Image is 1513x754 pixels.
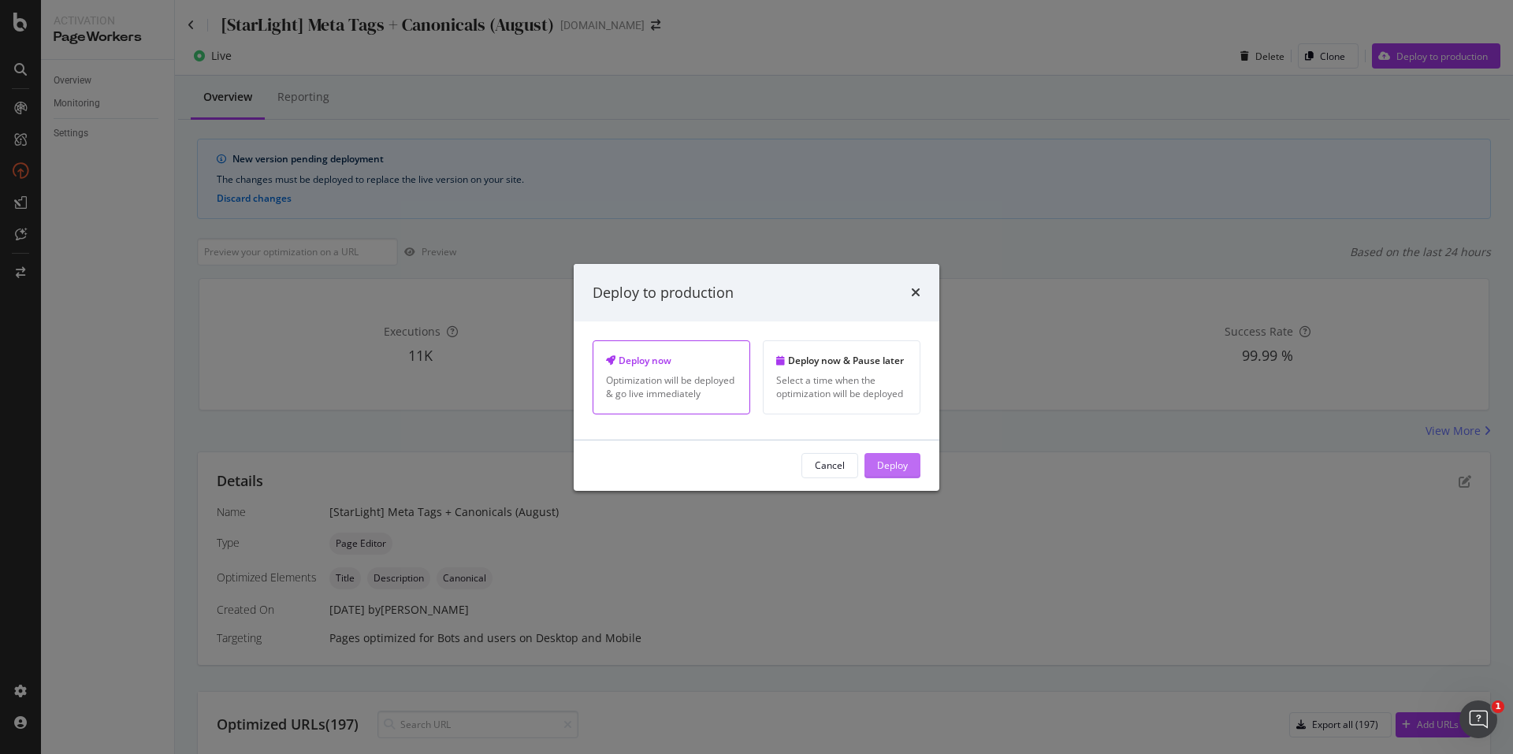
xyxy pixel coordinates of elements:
[911,282,920,303] div: times
[606,354,737,367] div: Deploy now
[593,282,734,303] div: Deploy to production
[606,373,737,400] div: Optimization will be deployed & go live immediately
[1459,700,1497,738] iframe: Intercom live chat
[574,263,939,490] div: modal
[864,453,920,478] button: Deploy
[815,459,845,472] div: Cancel
[776,373,907,400] div: Select a time when the optimization will be deployed
[776,354,907,367] div: Deploy now & Pause later
[877,459,908,472] div: Deploy
[801,453,858,478] button: Cancel
[1492,700,1504,713] span: 1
